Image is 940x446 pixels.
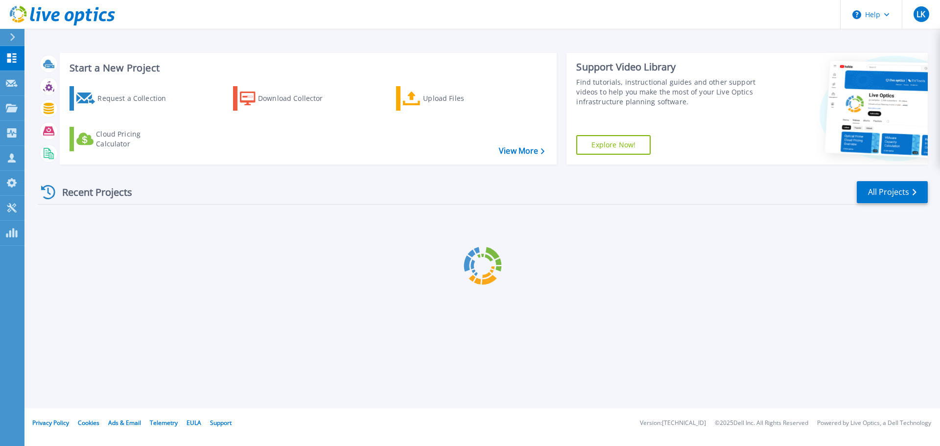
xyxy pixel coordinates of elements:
a: Privacy Policy [32,419,69,427]
li: Powered by Live Optics, a Dell Technology [817,420,931,426]
div: Find tutorials, instructional guides and other support videos to help you make the most of your L... [576,77,760,107]
a: Upload Files [396,86,505,111]
a: EULA [187,419,201,427]
a: All Projects [857,181,928,203]
a: Telemetry [150,419,178,427]
a: Cloud Pricing Calculator [70,127,179,151]
a: Request a Collection [70,86,179,111]
li: Version: [TECHNICAL_ID] [640,420,706,426]
div: Upload Files [423,89,501,108]
div: Request a Collection [97,89,176,108]
div: Support Video Library [576,61,760,73]
li: © 2025 Dell Inc. All Rights Reserved [715,420,808,426]
a: Ads & Email [108,419,141,427]
span: LK [916,10,925,18]
div: Download Collector [258,89,336,108]
div: Cloud Pricing Calculator [96,129,174,149]
a: Download Collector [233,86,342,111]
a: View More [499,146,544,156]
a: Support [210,419,232,427]
a: Explore Now! [576,135,651,155]
a: Cookies [78,419,99,427]
h3: Start a New Project [70,63,544,73]
div: Recent Projects [38,180,145,204]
